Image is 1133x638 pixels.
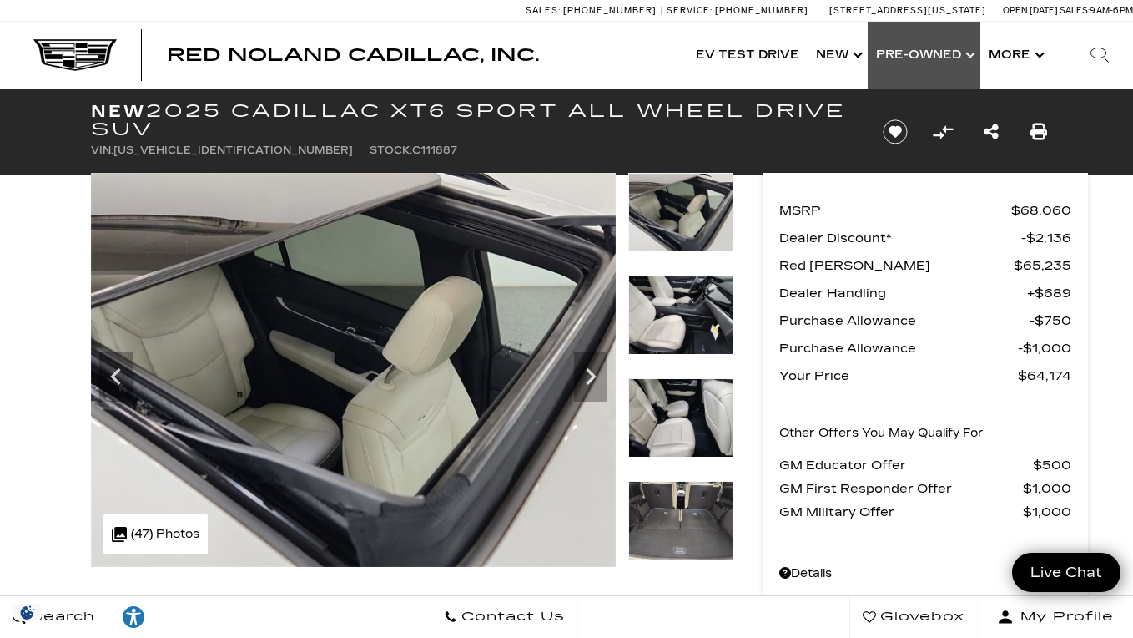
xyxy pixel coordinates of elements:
a: Explore your accessibility options [108,596,159,638]
img: New 2025 Crystal White Tricoat Cadillac Sport image 27 [628,276,733,355]
h1: 2025 Cadillac XT6 Sport All Wheel Drive SUV [91,102,854,139]
img: Cadillac Dark Logo with Cadillac White Text [33,39,117,71]
strong: New [91,101,146,121]
span: MSRP [779,199,1011,222]
a: Pre-Owned [868,22,980,89]
a: Live Chat [1012,553,1120,592]
span: Live Chat [1022,563,1110,582]
div: Search [1066,22,1133,89]
section: Click to Open Cookie Consent Modal [8,604,47,621]
a: EV Test Drive [687,22,808,89]
a: Purchase Allowance $750 [779,309,1071,332]
a: Share this New 2025 Cadillac XT6 Sport All Wheel Drive SUV [984,120,999,144]
span: Service: [667,5,713,16]
img: New 2025 Crystal White Tricoat Cadillac Sport image 26 [628,173,733,252]
button: Save vehicle [877,119,914,145]
img: New 2025 Crystal White Tricoat Cadillac Sport image 26 [91,173,616,567]
a: Service: [PHONE_NUMBER] [661,6,813,15]
a: Glovebox [849,596,978,638]
p: Other Offers You May Qualify For [779,422,984,445]
div: Previous [99,352,133,402]
a: Sales: [PHONE_NUMBER] [526,6,661,15]
span: $1,000 [1018,337,1071,360]
span: Purchase Allowance [779,337,1018,360]
span: [US_VEHICLE_IDENTIFICATION_NUMBER] [113,144,353,156]
div: (47) Photos [103,514,208,554]
img: New 2025 Crystal White Tricoat Cadillac Sport image 29 [628,481,733,560]
span: Open [DATE] [1003,5,1058,16]
span: C111887 [412,144,457,156]
div: Explore your accessibility options [108,605,159,630]
span: Sales: [526,5,561,16]
a: Contact Us [431,596,578,638]
a: GM First Responder Offer $1,000 [779,477,1071,500]
span: $689 [1027,281,1071,305]
span: GM Educator Offer [779,453,1033,477]
span: $500 [1033,453,1071,477]
span: $64,174 [1018,364,1071,387]
span: Purchase Allowance [779,309,1030,332]
span: Glovebox [876,605,964,629]
span: GM First Responder Offer [779,477,1023,500]
a: Dealer Handling $689 [779,281,1071,305]
span: 9 AM-6 PM [1090,5,1133,16]
span: Search [26,605,95,629]
button: Open user profile menu [978,596,1133,638]
span: My Profile [1014,605,1114,629]
div: Next [574,352,607,402]
a: GM Military Offer $1,000 [779,500,1071,524]
a: Purchase Allowance $1,000 [779,337,1071,360]
span: VIN: [91,144,113,156]
a: Red Noland Cadillac, Inc. [167,47,539,63]
span: Red [PERSON_NAME] [779,254,1014,277]
a: Your Price $64,174 [779,364,1071,387]
span: $1,000 [1023,500,1071,524]
span: $750 [1030,309,1071,332]
a: Print this New 2025 Cadillac XT6 Sport All Wheel Drive SUV [1030,120,1047,144]
a: MSRP $68,060 [779,199,1071,222]
span: Dealer Discount* [779,226,1021,250]
span: GM Military Offer [779,500,1023,524]
a: GM Educator Offer $500 [779,453,1071,477]
button: More [980,22,1050,89]
span: [PHONE_NUMBER] [715,5,808,16]
a: Red [PERSON_NAME] $65,235 [779,254,1071,277]
a: Details [779,562,1071,585]
span: Sales: [1060,5,1090,16]
span: [PHONE_NUMBER] [563,5,657,16]
a: [STREET_ADDRESS][US_STATE] [829,5,986,16]
span: Stock: [370,144,412,156]
img: Opt-Out Icon [8,604,47,621]
span: Red Noland Cadillac, Inc. [167,45,539,65]
span: Your Price [779,364,1018,387]
span: $65,235 [1014,254,1071,277]
button: Compare Vehicle [930,119,955,144]
span: Contact Us [457,605,565,629]
span: $68,060 [1011,199,1071,222]
a: New [808,22,868,89]
span: $1,000 [1023,477,1071,500]
a: Dealer Discount* $2,136 [779,226,1071,250]
img: New 2025 Crystal White Tricoat Cadillac Sport image 28 [628,378,733,458]
span: $2,136 [1021,226,1071,250]
span: Dealer Handling [779,281,1027,305]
